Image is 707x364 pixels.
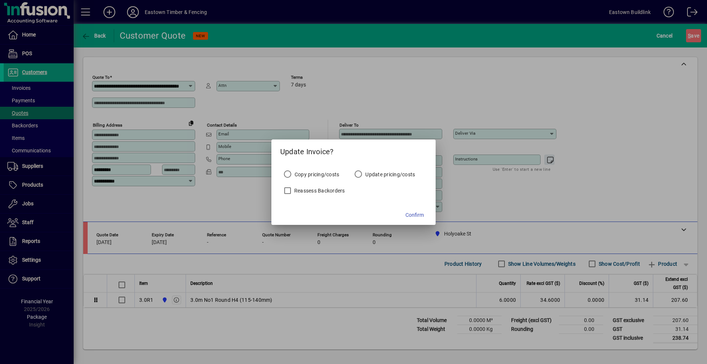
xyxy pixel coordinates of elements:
span: Confirm [405,211,424,219]
label: Update pricing/costs [364,171,415,178]
label: Reassess Backorders [293,187,345,194]
label: Copy pricing/costs [293,171,340,178]
button: Confirm [402,209,427,222]
h5: Update Invoice? [271,139,436,161]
